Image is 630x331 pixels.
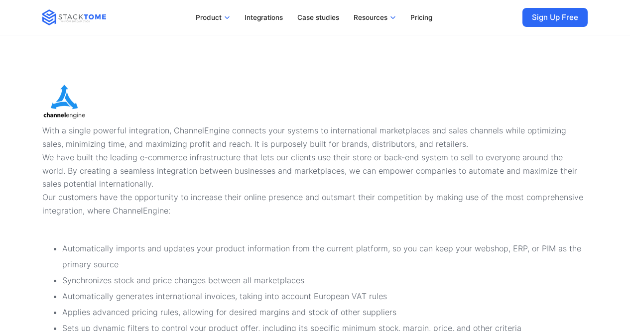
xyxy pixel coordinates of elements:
p: Product [196,13,222,22]
a: Sign Up Free [522,8,588,26]
li: Automatically imports and updates your product information from the current platform, so you can ... [62,240,588,272]
p: Integrations [245,13,283,22]
a: Product [191,8,236,27]
a: Integrations [240,8,288,27]
p: ‍ [42,222,588,235]
li: Applies advanced pricing rules, allowing for desired margins and stock of other suppliers [62,304,588,320]
li: Synchronizes stock and price changes between all marketplaces [62,272,588,288]
p: Pricing [410,13,432,22]
a: Resources [349,8,401,27]
p: Resources [354,13,387,22]
li: Automatically generates international invoices, taking into account European VAT rules [62,288,588,304]
a: Pricing [405,8,438,27]
p: Case studies [297,13,339,22]
p: With a single powerful integration, ChannelEngine connects your systems to international marketpl... [42,124,588,217]
a: Case studies [292,8,345,27]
